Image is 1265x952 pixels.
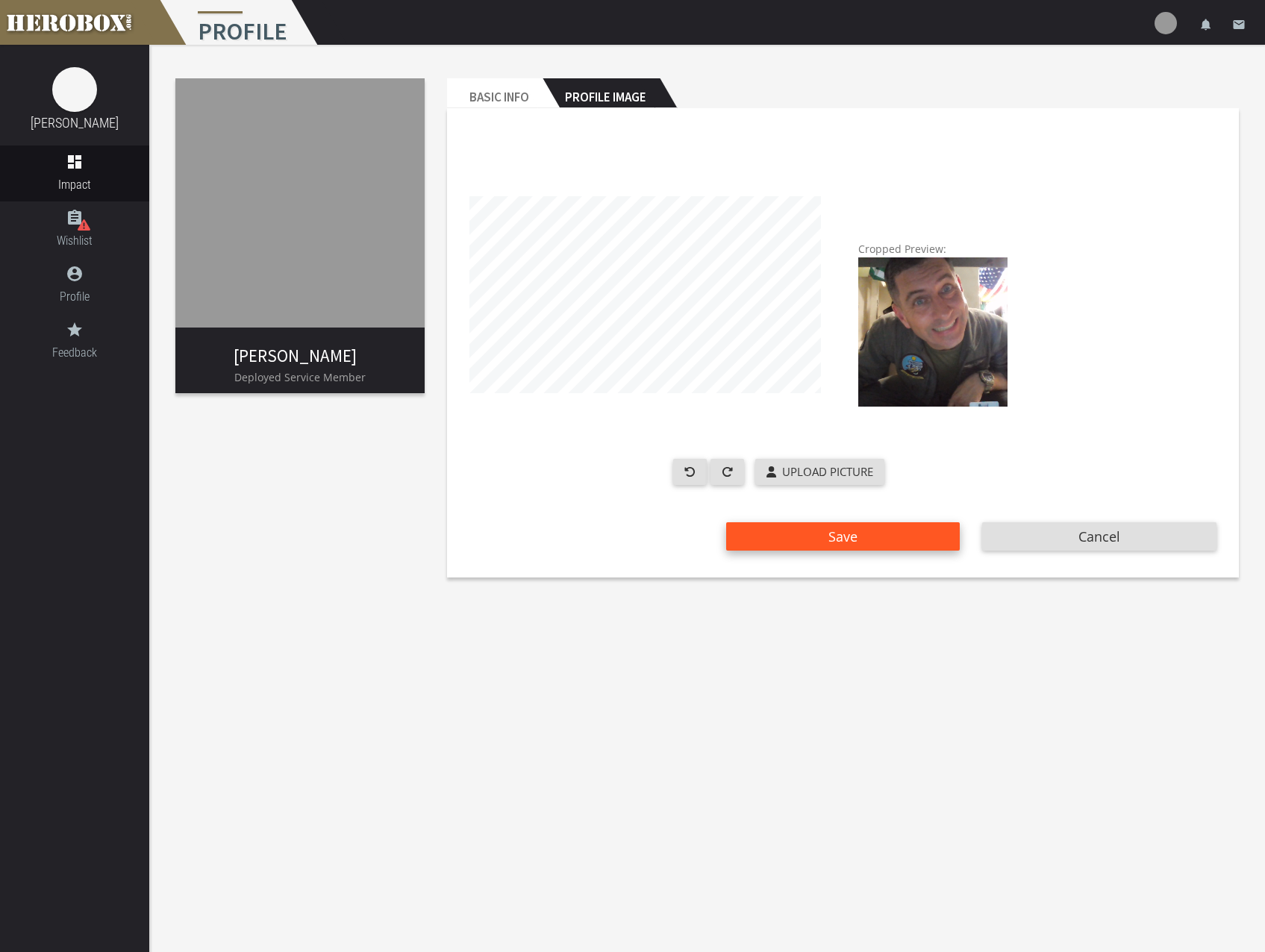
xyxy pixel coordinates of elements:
div: Cropped Preview: [858,240,1008,257]
i: email [1232,18,1246,31]
i: dashboard [66,153,84,171]
h2: Basic Info [447,78,543,108]
span: Upload Picture [782,464,873,479]
button: Save [726,522,961,551]
img: image [175,78,425,328]
h2: Profile Image [543,78,660,108]
a: [PERSON_NAME] [234,345,357,366]
p: Deployed Service Member [175,369,425,386]
img: image [52,67,97,112]
img: user-image [1155,12,1177,34]
span: Save [828,527,858,545]
img: 0GZ38AAAAASUVORK5CYII= [858,257,1008,407]
a: [PERSON_NAME] [31,115,119,131]
i: notifications [1199,18,1213,31]
button: Cancel [982,522,1216,551]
